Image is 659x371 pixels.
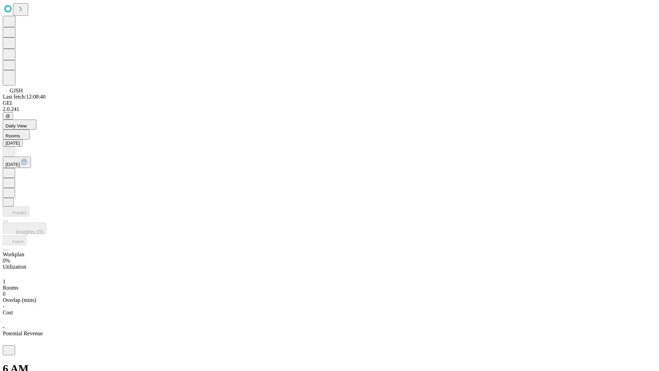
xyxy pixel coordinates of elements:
span: Workplan [3,251,24,257]
span: Potential Revenue [3,330,43,336]
span: 0 [3,291,5,297]
span: [DATE] [5,162,20,167]
button: @ [3,112,13,120]
div: 2.0.241 [3,106,656,112]
span: Overlap (mins) [3,297,36,303]
span: 1 [3,279,5,284]
button: Predict [3,206,29,216]
button: [DATE] [3,139,23,147]
span: Last fetch: 12:08:40 [3,94,46,100]
button: Rooms [3,130,30,139]
span: Rooms [3,285,18,291]
span: @ [5,113,10,119]
span: Insights (0) [16,229,43,235]
span: Utilization [3,264,26,270]
button: Insights (0) [3,223,46,234]
button: [DATE] [3,157,31,168]
div: GEI [3,100,656,106]
span: Cost [3,310,13,315]
span: Rooms [5,133,20,138]
button: Fetch [3,235,26,245]
span: - [3,303,4,309]
span: Daily View [5,123,27,128]
span: - [3,324,4,330]
span: GJSH [10,88,23,93]
button: Daily View [3,120,36,130]
span: 0% [3,258,10,263]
